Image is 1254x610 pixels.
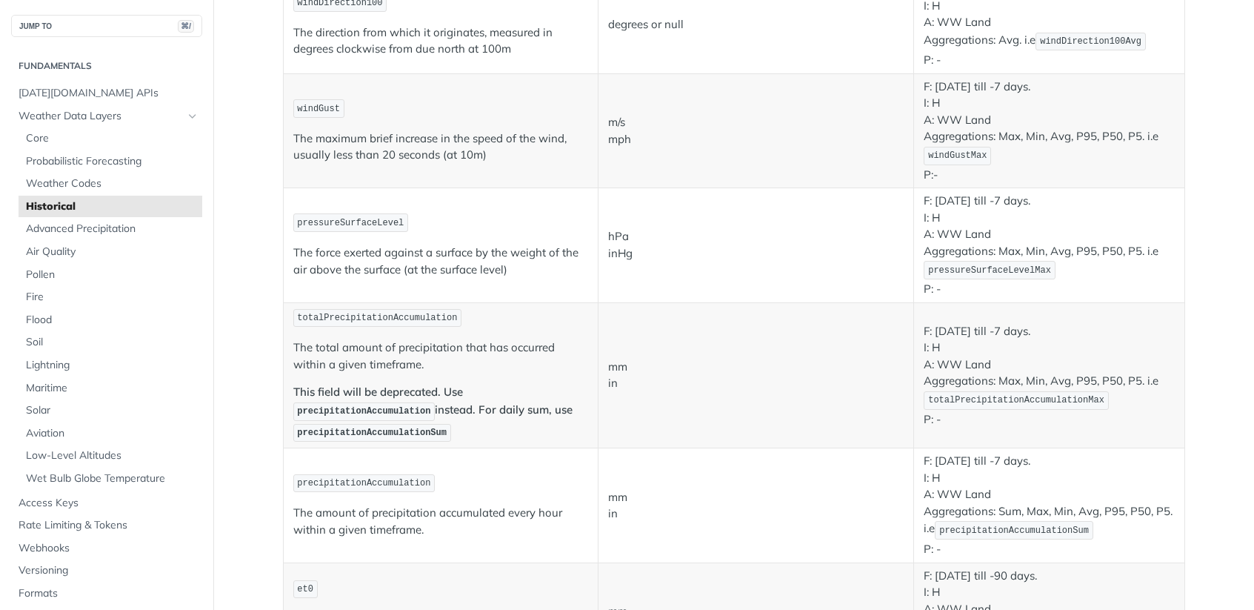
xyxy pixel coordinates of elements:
[293,130,589,164] p: The maximum brief increase in the speed of the wind, usually less than 20 seconds (at 10m)
[297,218,404,228] span: pressureSurfaceLevel
[293,24,589,58] p: The direction from which it originates, measured in degrees clockwise from due north at 100m
[19,496,199,511] span: Access Keys
[939,526,1089,536] span: precipitationAccumulationSum
[19,241,202,263] a: Air Quality
[11,105,202,127] a: Weather Data LayersHide subpages for Weather Data Layers
[26,154,199,169] span: Probabilistic Forecasting
[26,426,199,441] span: Aviation
[19,309,202,331] a: Flood
[26,245,199,259] span: Air Quality
[19,468,202,490] a: Wet Bulb Globe Temperature
[924,323,1174,428] p: F: [DATE] till -7 days. I: H A: WW Land Aggregations: Max, Min, Avg, P95, P50, P5. i.e P: -
[19,86,199,101] span: [DATE][DOMAIN_NAME] APIs
[19,445,202,467] a: Low-Level Altitudes
[19,196,202,218] a: Historical
[19,286,202,308] a: Fire
[26,358,199,373] span: Lightning
[26,335,199,350] span: Soil
[19,127,202,150] a: Core
[11,15,202,37] button: JUMP TO⌘/
[293,505,589,538] p: The amount of precipitation accumulated every hour within a given timeframe.
[608,16,904,33] p: degrees or null
[19,422,202,445] a: Aviation
[19,541,199,556] span: Webhooks
[19,150,202,173] a: Probabilistic Forecasting
[293,339,589,373] p: The total amount of precipitation that has occurred within a given timeframe.
[19,218,202,240] a: Advanced Precipitation
[11,514,202,537] a: Rate Limiting & Tokens
[26,222,199,236] span: Advanced Precipitation
[608,489,904,523] p: mm in
[26,290,199,305] span: Fire
[178,20,194,33] span: ⌘/
[26,199,199,214] span: Historical
[26,471,199,486] span: Wet Bulb Globe Temperature
[11,537,202,560] a: Webhooks
[26,131,199,146] span: Core
[297,313,457,323] span: totalPrecipitationAccumulation
[928,150,987,161] span: windGustMax
[11,583,202,605] a: Formats
[297,104,340,114] span: windGust
[297,584,313,594] span: et0
[26,176,199,191] span: Weather Codes
[924,193,1174,297] p: F: [DATE] till -7 days. I: H A: WW Land Aggregations: Max, Min, Avg, P95, P50, P5. i.e P: -
[293,385,573,438] strong: This field will be deprecated. Use instead. For daily sum, use
[19,563,199,578] span: Versioning
[19,173,202,195] a: Weather Codes
[11,492,202,514] a: Access Keys
[1040,36,1141,47] span: windDirection100Avg
[19,377,202,400] a: Maritime
[924,79,1174,183] p: F: [DATE] till -7 days. I: H A: WW Land Aggregations: Max, Min, Avg, P95, P50, P5. i.e P:-
[11,82,202,105] a: [DATE][DOMAIN_NAME] APIs
[187,110,199,122] button: Hide subpages for Weather Data Layers
[26,313,199,328] span: Flood
[928,395,1104,405] span: totalPrecipitationAccumulationMax
[26,268,199,282] span: Pollen
[11,560,202,582] a: Versioning
[19,586,199,601] span: Formats
[293,245,589,278] p: The force exerted against a surface by the weight of the air above the surface (at the surface le...
[11,59,202,73] h2: Fundamentals
[608,359,904,392] p: mm in
[19,264,202,286] a: Pollen
[19,354,202,377] a: Lightning
[26,403,199,418] span: Solar
[26,381,199,396] span: Maritime
[924,453,1174,557] p: F: [DATE] till -7 days. I: H A: WW Land Aggregations: Sum, Max, Min, Avg, P95, P50, P5. i.e P: -
[19,518,199,533] span: Rate Limiting & Tokens
[928,265,1051,276] span: pressureSurfaceLevelMax
[608,114,904,147] p: m/s mph
[19,400,202,422] a: Solar
[297,428,447,438] span: precipitationAccumulationSum
[19,109,183,124] span: Weather Data Layers
[26,448,199,463] span: Low-Level Altitudes
[608,228,904,262] p: hPa inHg
[297,406,430,417] span: precipitationAccumulation
[297,478,430,488] span: precipitationAccumulation
[19,331,202,354] a: Soil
